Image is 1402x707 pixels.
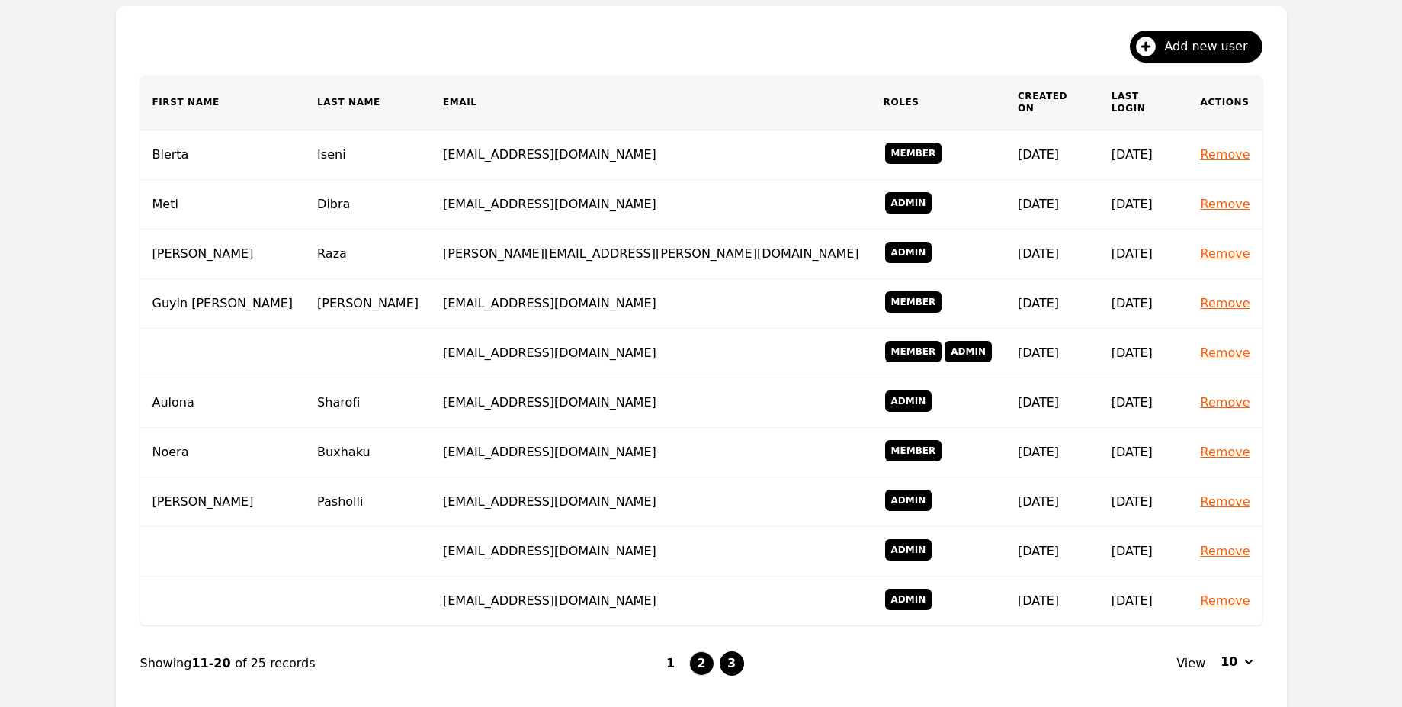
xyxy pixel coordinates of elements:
[885,341,942,362] span: Member
[1112,445,1153,459] time: [DATE]
[1211,650,1262,674] button: 10
[1189,75,1262,130] th: Actions
[1018,296,1059,310] time: [DATE]
[1201,245,1250,263] button: Remove
[431,279,871,329] td: [EMAIL_ADDRESS][DOMAIN_NAME]
[140,626,1262,701] nav: Page navigation
[659,651,683,676] button: 1
[1112,494,1153,509] time: [DATE]
[431,527,871,577] td: [EMAIL_ADDRESS][DOMAIN_NAME]
[1201,394,1250,412] button: Remove
[885,490,932,511] span: Admin
[191,656,235,670] span: 11-20
[1201,146,1250,164] button: Remove
[1112,345,1153,360] time: [DATE]
[1018,445,1059,459] time: [DATE]
[1018,246,1059,261] time: [DATE]
[1018,544,1059,558] time: [DATE]
[305,130,431,180] td: Iseni
[140,230,306,279] td: [PERSON_NAME]
[140,654,659,673] div: Showing of 25 records
[1130,31,1262,63] button: Add new user
[1112,593,1153,608] time: [DATE]
[140,378,306,428] td: Aulona
[1018,494,1059,509] time: [DATE]
[1176,654,1205,673] span: View
[1112,246,1153,261] time: [DATE]
[1201,542,1250,561] button: Remove
[945,341,992,362] span: Admin
[140,477,306,527] td: [PERSON_NAME]
[1112,296,1153,310] time: [DATE]
[305,180,431,230] td: Dibra
[720,651,744,676] button: 3
[885,291,942,313] span: Member
[1201,493,1250,511] button: Remove
[885,589,932,610] span: Admin
[1201,344,1250,362] button: Remove
[140,180,306,230] td: Meti
[1112,197,1153,211] time: [DATE]
[1112,544,1153,558] time: [DATE]
[140,428,306,477] td: Noera
[885,440,942,461] span: Member
[1164,37,1258,56] span: Add new user
[431,577,871,626] td: [EMAIL_ADDRESS][DOMAIN_NAME]
[431,130,871,180] td: [EMAIL_ADDRESS][DOMAIN_NAME]
[1018,395,1059,410] time: [DATE]
[140,75,306,130] th: First Name
[885,143,942,164] span: Member
[1018,345,1059,360] time: [DATE]
[305,378,431,428] td: Sharofi
[1201,443,1250,461] button: Remove
[1112,147,1153,162] time: [DATE]
[431,477,871,527] td: [EMAIL_ADDRESS][DOMAIN_NAME]
[305,75,431,130] th: Last Name
[140,279,306,329] td: Guyin [PERSON_NAME]
[1201,195,1250,214] button: Remove
[305,230,431,279] td: Raza
[305,428,431,477] td: Buxhaku
[431,329,871,378] td: [EMAIL_ADDRESS][DOMAIN_NAME]
[885,242,932,263] span: Admin
[1099,75,1189,130] th: Last Login
[431,230,871,279] td: [PERSON_NAME][EMAIL_ADDRESS][PERSON_NAME][DOMAIN_NAME]
[431,180,871,230] td: [EMAIL_ADDRESS][DOMAIN_NAME]
[1006,75,1099,130] th: Created On
[885,539,932,561] span: Admin
[885,192,932,214] span: Admin
[1221,653,1237,671] span: 10
[1201,592,1250,610] button: Remove
[885,390,932,412] span: Admin
[431,378,871,428] td: [EMAIL_ADDRESS][DOMAIN_NAME]
[431,428,871,477] td: [EMAIL_ADDRESS][DOMAIN_NAME]
[431,75,871,130] th: Email
[1112,395,1153,410] time: [DATE]
[1018,197,1059,211] time: [DATE]
[1018,147,1059,162] time: [DATE]
[1201,294,1250,313] button: Remove
[140,130,306,180] td: Blerta
[305,477,431,527] td: Pasholli
[1018,593,1059,608] time: [DATE]
[871,75,1006,130] th: Roles
[305,279,431,329] td: [PERSON_NAME]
